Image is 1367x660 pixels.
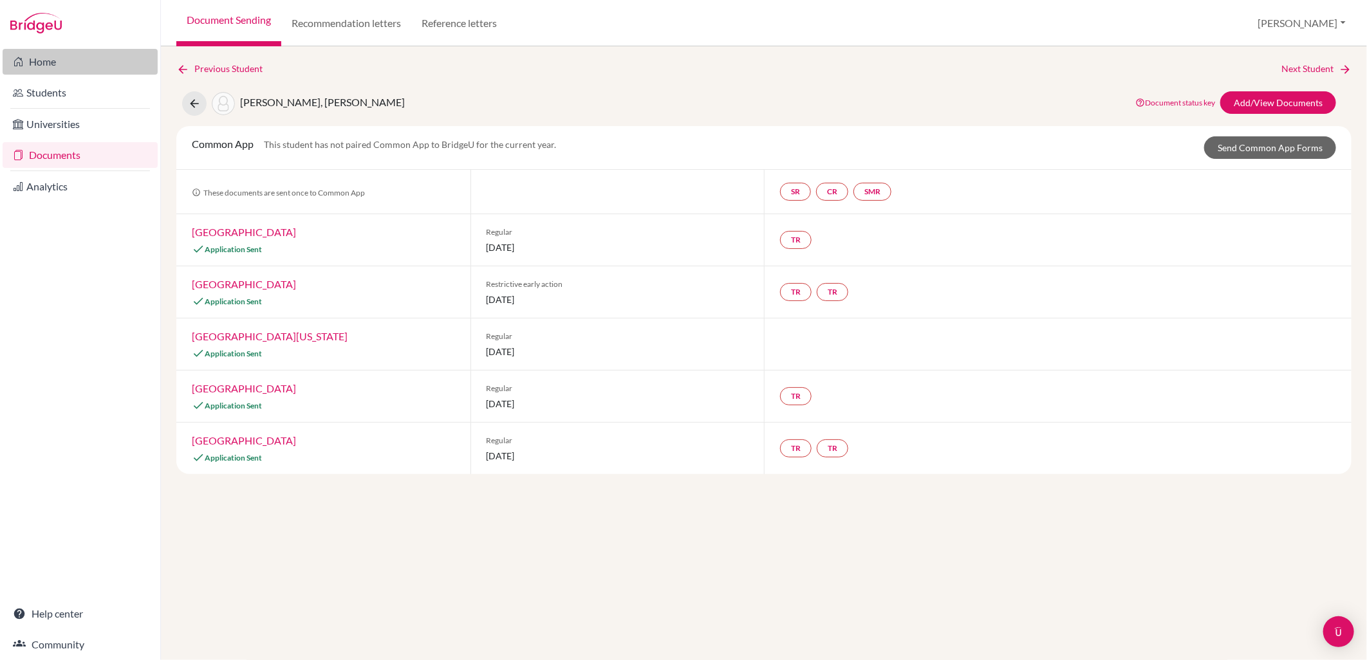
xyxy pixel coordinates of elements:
a: Analytics [3,174,158,199]
span: [DATE] [487,345,749,358]
a: [GEOGRAPHIC_DATA] [192,434,296,446]
span: [DATE] [487,397,749,410]
a: Community [3,632,158,657]
span: [DATE] [487,241,749,254]
a: [GEOGRAPHIC_DATA][US_STATE] [192,330,348,342]
a: Add/View Documents [1220,91,1336,114]
span: Regular [487,435,749,446]
span: Application Sent [205,401,262,410]
span: Regular [487,331,749,342]
a: SR [780,183,811,201]
a: TR [817,283,848,301]
a: Universities [3,111,158,137]
a: Documents [3,142,158,168]
a: TR [780,439,812,457]
a: Students [3,80,158,105]
span: [DATE] [487,449,749,463]
a: Document status key [1135,98,1215,107]
span: Common App [192,138,254,150]
span: Application Sent [205,349,262,358]
a: CR [816,183,848,201]
a: Help center [3,601,158,627]
a: Previous Student [176,62,273,76]
span: These documents are sent once to Common App [192,188,365,197]
a: TR [780,283,812,301]
a: [GEOGRAPHIC_DATA] [192,278,296,290]
a: Home [3,49,158,75]
a: TR [780,231,812,249]
a: TR [817,439,848,457]
img: Bridge-U [10,13,62,33]
span: Regular [487,226,749,238]
a: [GEOGRAPHIC_DATA] [192,226,296,238]
span: Regular [487,383,749,394]
span: Application Sent [205,297,262,306]
a: [GEOGRAPHIC_DATA] [192,382,296,394]
span: This student has not paired Common App to BridgeU for the current year. [264,139,556,150]
button: [PERSON_NAME] [1252,11,1352,35]
span: Restrictive early action [487,279,749,290]
div: Open Intercom Messenger [1323,616,1354,647]
a: Next Student [1281,62,1352,76]
span: Application Sent [205,453,262,463]
span: [DATE] [487,293,749,306]
span: [PERSON_NAME], [PERSON_NAME] [240,96,405,108]
a: SMR [853,183,891,201]
a: TR [780,387,812,405]
a: Send Common App Forms [1204,136,1336,159]
span: Application Sent [205,244,262,254]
